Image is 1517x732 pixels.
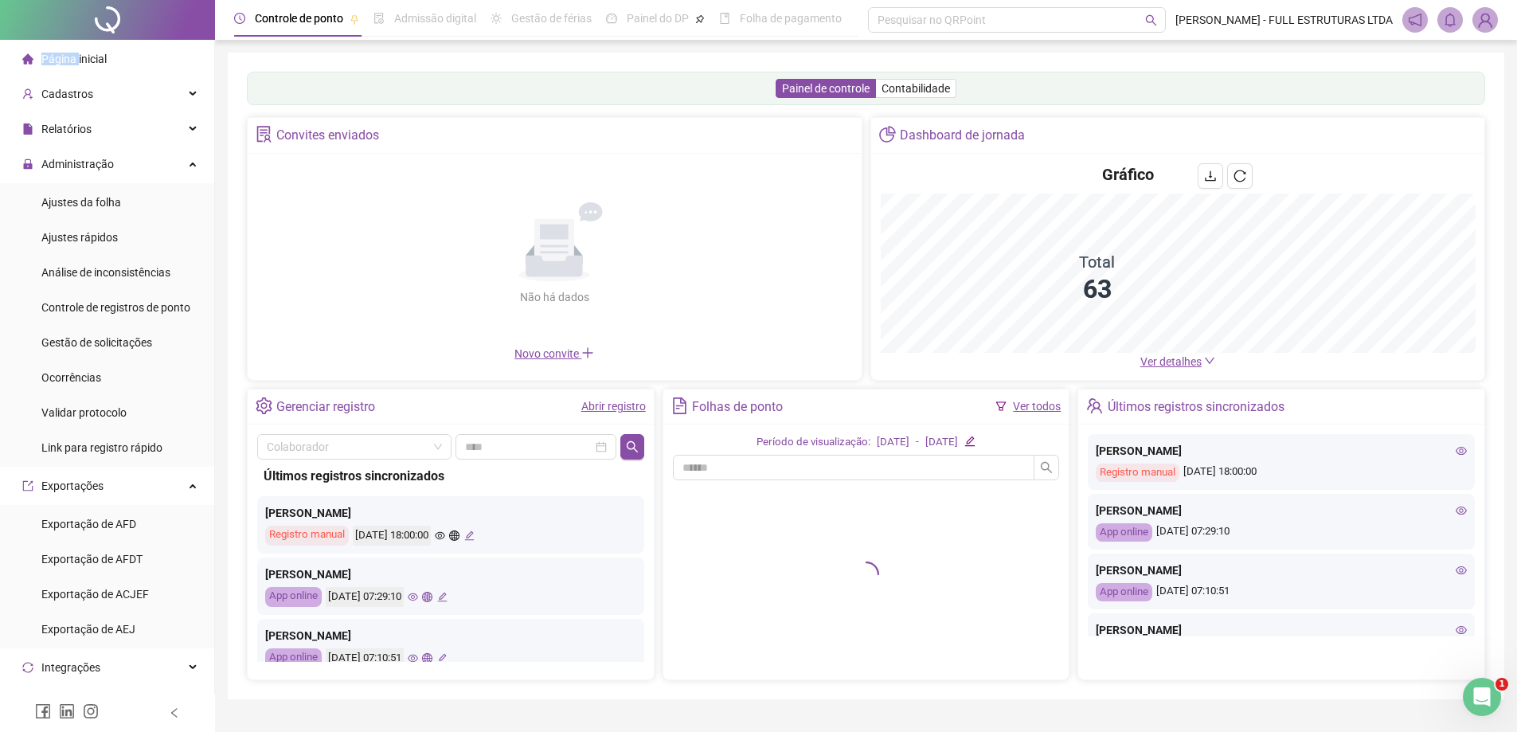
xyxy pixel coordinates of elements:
span: instagram [83,703,99,719]
span: Ajustes da folha [41,196,121,209]
span: notification [1408,13,1422,27]
span: Ajustes rápidos [41,231,118,244]
span: bell [1443,13,1457,27]
div: App online [265,587,322,607]
div: Registro manual [1096,464,1179,482]
span: pie-chart [879,126,896,143]
span: facebook [35,703,51,719]
span: eye [1456,565,1467,576]
div: App online [265,648,322,668]
div: Convites enviados [276,122,379,149]
span: global [449,530,459,541]
div: Últimos registros sincronizados [264,466,638,486]
span: Administração [41,158,114,170]
span: edit [437,653,448,663]
span: eye [408,653,418,663]
div: Últimos registros sincronizados [1108,393,1284,421]
div: [PERSON_NAME] [1096,502,1467,519]
div: - [916,434,919,451]
div: [DATE] 07:10:51 [326,648,404,668]
span: setting [256,397,272,414]
img: 71489 [1473,8,1497,32]
div: Registro manual [265,526,349,546]
span: Página inicial [41,53,107,65]
span: plus [581,346,594,359]
div: [PERSON_NAME] [265,627,636,644]
span: left [169,707,180,718]
span: team [1086,397,1103,414]
span: Relatórios [41,123,92,135]
span: search [1040,461,1053,474]
h4: Gráfico [1102,163,1154,186]
div: Gerenciar registro [276,393,375,421]
div: App online [1096,523,1152,542]
span: eye [1456,445,1467,456]
span: eye [435,530,445,541]
span: user-add [22,88,33,100]
span: Ver detalhes [1140,355,1202,368]
span: book [719,13,730,24]
span: eye [408,592,418,602]
span: global [422,653,432,663]
div: [DATE] [877,434,909,451]
span: search [626,440,639,453]
div: [PERSON_NAME] [1096,442,1467,460]
div: [PERSON_NAME] [265,504,636,522]
div: [DATE] 07:10:51 [1096,583,1467,601]
span: Gestão de férias [511,12,592,25]
span: edit [464,530,475,541]
span: edit [437,592,448,602]
span: global [422,592,432,602]
div: [PERSON_NAME] [265,566,636,583]
div: Folhas de ponto [692,393,783,421]
span: Exportação de AFDT [41,553,143,566]
span: solution [256,126,272,143]
span: dashboard [606,13,617,24]
span: Exportações [41,480,104,492]
span: Link para registro rápido [41,441,162,454]
span: clock-circle [234,13,245,24]
span: [PERSON_NAME] - FULL ESTRUTURAS LTDA [1175,11,1393,29]
span: Validar protocolo [41,406,127,419]
span: Folha de pagamento [740,12,842,25]
span: pushpin [350,14,359,24]
span: search [1145,14,1157,26]
span: filter [995,401,1007,412]
span: Controle de registros de ponto [41,301,190,314]
div: Não há dados [481,288,628,306]
span: download [1204,170,1217,182]
span: Ocorrências [41,371,101,384]
div: [PERSON_NAME] [1096,621,1467,639]
span: Cadastros [41,88,93,100]
span: home [22,53,33,65]
span: Exportação de ACJEF [41,588,149,601]
span: Exportação de AEJ [41,623,135,636]
span: down [1204,355,1215,366]
span: Exportação de AFD [41,518,136,530]
span: eye [1456,624,1467,636]
span: reload [1234,170,1246,182]
span: export [22,480,33,491]
span: lock [22,159,33,170]
div: [DATE] 18:00:00 [353,526,431,546]
span: 1 [1495,678,1508,691]
span: sun [491,13,502,24]
div: [DATE] 07:29:10 [326,587,404,607]
span: sync [22,662,33,673]
span: file [22,123,33,135]
span: Gestão de solicitações [41,336,152,349]
span: file-done [373,13,385,24]
span: Análise de inconsistências [41,266,170,279]
div: [DATE] 07:29:10 [1096,523,1467,542]
span: Contabilidade [882,82,950,95]
iframe: Intercom live chat [1463,678,1501,716]
a: Ver detalhes down [1140,355,1215,368]
div: [PERSON_NAME] [1096,562,1467,579]
span: Controle de ponto [255,12,343,25]
a: Ver todos [1013,400,1061,413]
div: [DATE] [925,434,958,451]
div: Dashboard de jornada [900,122,1025,149]
span: Painel de controle [782,82,870,95]
span: Novo convite [514,347,594,360]
span: linkedin [59,703,75,719]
